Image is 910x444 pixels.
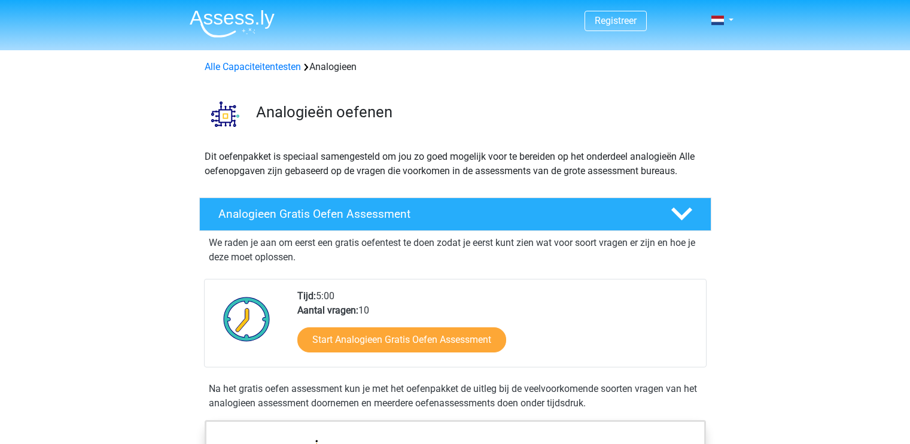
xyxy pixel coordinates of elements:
img: analogieen [200,89,251,139]
a: Registreer [595,15,637,26]
img: Assessly [190,10,275,38]
b: Tijd: [297,290,316,302]
img: Klok [217,289,277,349]
a: Start Analogieen Gratis Oefen Assessment [297,327,506,352]
div: Na het gratis oefen assessment kun je met het oefenpakket de uitleg bij de veelvoorkomende soorte... [204,382,707,410]
p: We raden je aan om eerst een gratis oefentest te doen zodat je eerst kunt zien wat voor soort vra... [209,236,702,264]
div: Analogieen [200,60,711,74]
a: Alle Capaciteitentesten [205,61,301,72]
a: Analogieen Gratis Oefen Assessment [194,197,716,231]
h4: Analogieen Gratis Oefen Assessment [218,207,652,221]
p: Dit oefenpakket is speciaal samengesteld om jou zo goed mogelijk voor te bereiden op het onderdee... [205,150,706,178]
b: Aantal vragen: [297,305,358,316]
h3: Analogieën oefenen [256,103,702,121]
div: 5:00 10 [288,289,705,367]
